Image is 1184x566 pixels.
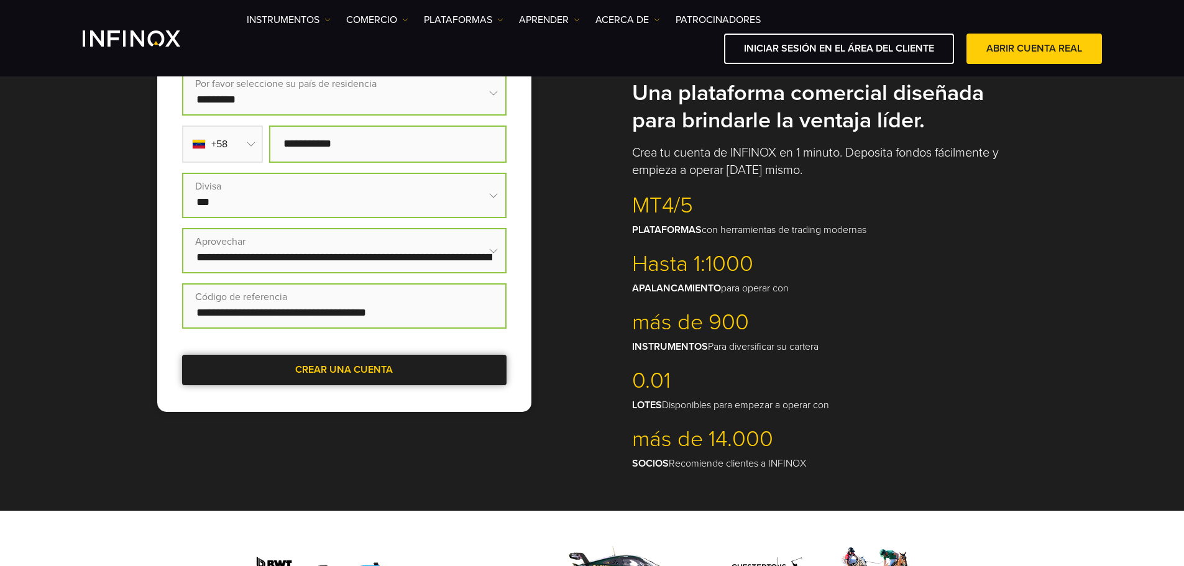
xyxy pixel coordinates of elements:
font: CREAR UNA CUENTA [295,363,393,376]
font: INSTRUMENTOS [632,340,708,353]
font: PLATAFORMAS [632,224,702,236]
font: Instrumentos [247,14,319,26]
a: ACERCA DE [595,12,660,27]
font: INICIAR SESIÓN EN EL ÁREA DEL CLIENTE [744,42,934,55]
font: más de 14.000 [632,426,773,452]
font: Una plataforma comercial diseñada para brindarle la ventaja líder. [632,80,984,134]
font: APALANCAMIENTO [632,282,721,294]
a: CREAR UNA CUENTA [182,355,507,385]
font: +58 [211,138,227,150]
font: COMERCIO [346,14,397,26]
font: ACERCA DE [595,14,649,26]
font: Disponibles para empezar a operar con [662,399,829,411]
font: PLATAFORMAS [424,14,492,26]
font: Hasta 1:1000 [632,250,753,277]
font: Para diversificar su cartera [708,340,819,353]
a: Logotipo de INFINOX [83,30,209,47]
font: PATROCINADORES [676,14,761,26]
font: LOTES [632,399,662,411]
font: Aprender [519,14,569,26]
font: con herramientas de trading modernas [702,224,866,236]
font: MT4/5 [632,192,693,219]
font: más de 900 [632,309,749,335]
a: Instrumentos [247,12,331,27]
font: 0.01 [632,367,671,394]
a: COMERCIO [346,12,408,27]
font: Crea tu cuenta de INFINOX en 1 minuto. Deposita fondos fácilmente y empieza a operar [DATE] mismo. [632,145,999,178]
a: INICIAR SESIÓN EN EL ÁREA DEL CLIENTE [724,34,954,64]
font: SOCIOS [632,457,669,470]
font: Recomiende clientes a INFINOX [669,457,806,470]
a: PLATAFORMAS [424,12,503,27]
font: para operar con [721,282,789,294]
a: ABRIR CUENTA REAL [966,34,1102,64]
a: Aprender [519,12,580,27]
a: PATROCINADORES [676,12,761,27]
font: ABRIR CUENTA REAL [986,42,1082,55]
